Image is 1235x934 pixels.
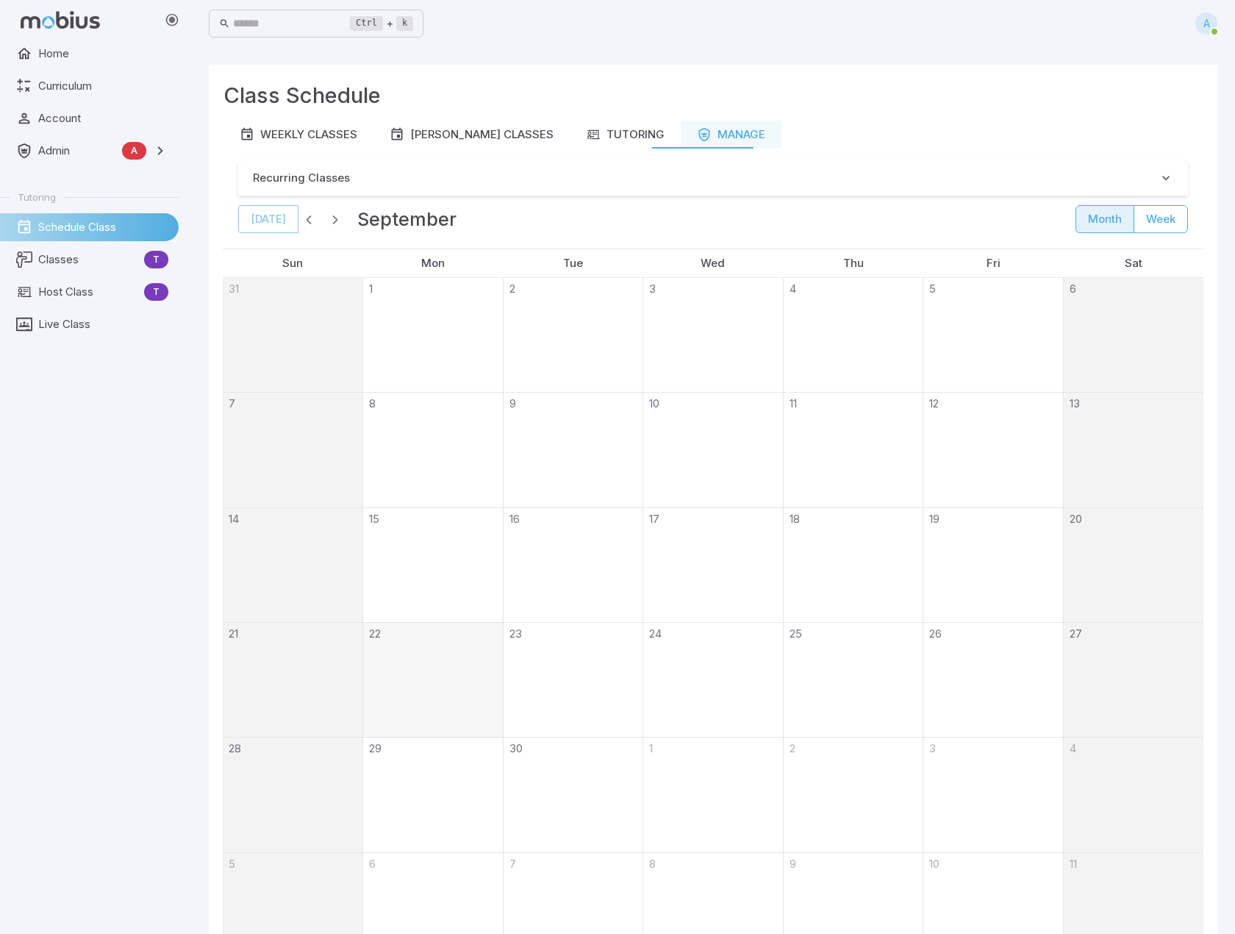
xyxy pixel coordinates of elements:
[238,160,1188,196] button: Recurring Classes
[783,393,923,507] td: September 11, 2025
[223,738,241,757] a: September 28, 2025
[643,738,784,852] td: October 1, 2025
[223,623,238,642] a: September 21, 2025
[144,285,168,299] span: T
[643,278,656,297] a: September 3, 2025
[325,209,346,229] button: Next month
[923,507,1064,622] td: September 19, 2025
[350,16,383,31] kbd: Ctrl
[223,278,363,393] td: August 31, 2025
[363,278,373,297] a: September 1, 2025
[1064,623,1082,642] a: September 27, 2025
[504,853,516,872] a: October 7, 2025
[643,853,656,872] a: October 8, 2025
[923,393,1064,507] td: September 12, 2025
[223,853,235,872] a: October 5, 2025
[923,278,936,297] a: September 5, 2025
[981,249,1006,277] a: Friday
[503,278,643,393] td: September 2, 2025
[223,79,381,112] h3: Class Schedule
[923,853,939,872] a: October 10, 2025
[38,110,168,126] span: Account
[783,507,923,622] td: September 18, 2025
[783,738,923,852] td: October 2, 2025
[415,249,451,277] a: Monday
[923,623,942,642] a: September 26, 2025
[350,15,413,32] div: +
[504,623,522,642] a: September 23, 2025
[783,278,923,393] td: September 4, 2025
[1063,622,1203,737] td: September 27, 2025
[923,278,1064,393] td: September 5, 2025
[923,738,936,757] a: October 3, 2025
[643,623,662,642] a: September 24, 2025
[784,278,796,297] a: September 4, 2025
[38,219,168,235] span: Schedule Class
[223,738,363,852] td: September 28, 2025
[1064,738,1076,757] a: October 4, 2025
[38,78,168,94] span: Curriculum
[240,126,357,143] div: Weekly Classes
[1119,249,1148,277] a: Saturday
[357,204,457,234] h2: September
[223,278,239,297] a: August 31, 2025
[923,622,1064,737] td: September 26, 2025
[1075,205,1134,233] button: month
[363,508,379,527] a: September 15, 2025
[1064,853,1077,872] a: October 11, 2025
[363,853,376,872] a: October 6, 2025
[923,738,1064,852] td: October 3, 2025
[1064,508,1082,527] a: September 20, 2025
[298,209,319,229] button: Previous month
[643,393,784,507] td: September 10, 2025
[643,622,784,737] td: September 24, 2025
[697,126,765,143] div: Manage
[363,623,381,642] a: September 22, 2025
[586,126,665,143] div: Tutoring
[1134,205,1188,233] button: week
[144,252,168,267] span: T
[1064,393,1080,412] a: September 13, 2025
[38,143,116,159] span: Admin
[363,393,504,507] td: September 8, 2025
[784,623,802,642] a: September 25, 2025
[643,507,784,622] td: September 17, 2025
[1195,13,1217,35] div: A
[38,316,168,332] span: Live Class
[503,622,643,737] td: September 23, 2025
[695,249,731,277] a: Wednesday
[504,393,516,412] a: September 9, 2025
[38,284,138,300] span: Host Class
[503,738,643,852] td: September 30, 2025
[837,249,870,277] a: Thursday
[503,393,643,507] td: September 9, 2025
[363,738,382,757] a: September 29, 2025
[38,46,168,62] span: Home
[223,622,363,737] td: September 21, 2025
[643,738,653,757] a: October 1, 2025
[223,393,363,507] td: September 7, 2025
[504,278,515,297] a: September 2, 2025
[38,252,138,268] span: Classes
[504,508,520,527] a: September 16, 2025
[363,507,504,622] td: September 15, 2025
[223,508,239,527] a: September 14, 2025
[643,278,784,393] td: September 3, 2025
[396,16,413,31] kbd: k
[503,507,643,622] td: September 16, 2025
[784,393,797,412] a: September 11, 2025
[1064,278,1076,297] a: September 6, 2025
[1063,507,1203,622] td: September 20, 2025
[923,393,939,412] a: September 12, 2025
[504,738,523,757] a: September 30, 2025
[363,278,504,393] td: September 1, 2025
[363,738,504,852] td: September 29, 2025
[122,143,146,158] span: A
[18,190,56,204] span: Tutoring
[923,508,939,527] a: September 19, 2025
[784,738,795,757] a: October 2, 2025
[390,126,554,143] div: [PERSON_NAME] Classes
[363,393,376,412] a: September 8, 2025
[643,508,659,527] a: September 17, 2025
[784,853,796,872] a: October 9, 2025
